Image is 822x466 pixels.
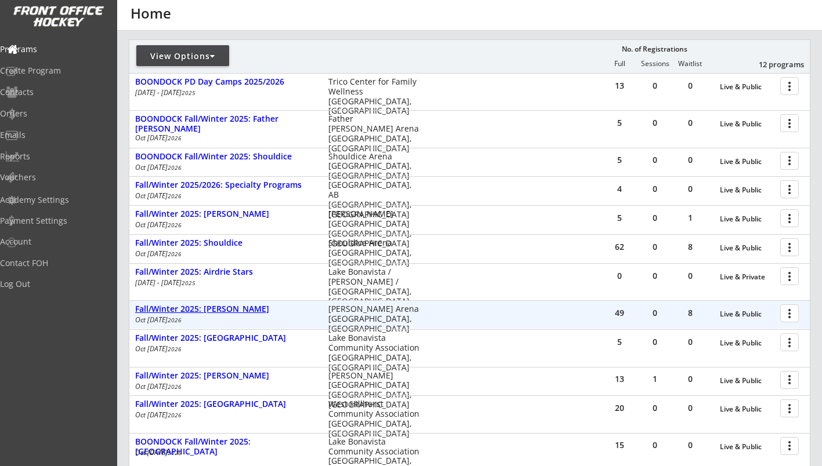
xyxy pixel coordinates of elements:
[182,279,195,287] em: 2025
[168,192,182,200] em: 2026
[638,375,672,383] div: 1
[135,134,313,141] div: Oct [DATE]
[720,339,774,347] div: Live & Public
[720,186,774,194] div: Live & Public
[135,152,316,162] div: BOONDOCK Fall/Winter 2025: Shouldice
[638,119,672,127] div: 0
[135,77,316,87] div: BOONDOCK PD Day Camps 2025/2026
[780,437,799,455] button: more_vert
[135,209,316,219] div: Fall/Winter 2025: [PERSON_NAME]
[638,309,672,317] div: 0
[720,377,774,385] div: Live & Public
[135,238,316,248] div: Fall/Winter 2025: Shouldice
[780,304,799,322] button: more_vert
[780,371,799,389] button: more_vert
[328,304,419,333] div: [PERSON_NAME] Arena [GEOGRAPHIC_DATA], [GEOGRAPHIC_DATA]
[602,243,637,251] div: 62
[328,152,419,181] div: Shouldice Arena [GEOGRAPHIC_DATA], [GEOGRAPHIC_DATA]
[135,114,316,134] div: BOONDOCK Fall/Winter 2025: Father [PERSON_NAME]
[168,411,182,419] em: 2026
[135,412,313,418] div: Oct [DATE]
[168,163,182,172] em: 2026
[135,221,313,228] div: Oct [DATE]
[136,50,229,62] div: View Options
[720,273,774,281] div: Live & Private
[673,243,708,251] div: 8
[328,114,419,153] div: Father [PERSON_NAME] Arena [GEOGRAPHIC_DATA], [GEOGRAPHIC_DATA]
[135,333,316,343] div: Fall/Winter 2025: [GEOGRAPHIC_DATA]
[673,82,708,90] div: 0
[638,185,672,193] div: 0
[168,345,182,353] em: 2026
[135,304,316,314] div: Fall/Winter 2025: [PERSON_NAME]
[720,443,774,451] div: Live & Public
[673,404,708,412] div: 0
[672,60,707,68] div: Waitlist
[780,333,799,351] button: more_vert
[168,250,182,258] em: 2026
[638,214,672,222] div: 0
[618,45,690,53] div: No. of Registrations
[780,180,799,198] button: more_vert
[720,158,774,166] div: Live & Public
[328,267,419,306] div: Lake Bonavista / [PERSON_NAME] / [GEOGRAPHIC_DATA], [GEOGRAPHIC_DATA]
[602,185,637,193] div: 4
[638,338,672,346] div: 0
[168,449,182,457] em: 2026
[135,164,313,171] div: Oct [DATE]
[328,209,419,248] div: [PERSON_NAME][GEOGRAPHIC_DATA] [GEOGRAPHIC_DATA], [GEOGRAPHIC_DATA]
[673,214,708,222] div: 1
[673,185,708,193] div: 0
[602,272,637,280] div: 0
[638,404,672,412] div: 0
[602,214,637,222] div: 5
[720,405,774,413] div: Live & Public
[602,60,637,68] div: Full
[780,399,799,417] button: more_vert
[780,209,799,227] button: more_vert
[602,375,637,383] div: 13
[602,338,637,346] div: 5
[135,89,313,96] div: [DATE] - [DATE]
[328,180,419,219] div: [GEOGRAPHIC_DATA], AB [GEOGRAPHIC_DATA], [GEOGRAPHIC_DATA]
[135,371,316,381] div: Fall/Winter 2025: [PERSON_NAME]
[673,338,708,346] div: 0
[744,59,804,70] div: 12 programs
[182,89,195,97] em: 2025
[638,60,672,68] div: Sessions
[638,272,672,280] div: 0
[602,441,637,449] div: 15
[638,82,672,90] div: 0
[780,152,799,170] button: more_vert
[135,267,316,277] div: Fall/Winter 2025: Airdrie Stars
[720,215,774,223] div: Live & Public
[720,120,774,128] div: Live & Public
[135,345,313,352] div: Oct [DATE]
[135,399,316,409] div: Fall/Winter 2025: [GEOGRAPHIC_DATA]
[780,267,799,285] button: more_vert
[328,238,419,267] div: Shouldice Arena [GEOGRAPHIC_DATA], [GEOGRAPHIC_DATA]
[638,243,672,251] div: 0
[720,83,774,91] div: Live & Public
[328,399,419,438] div: West Hillhurst Community Association [GEOGRAPHIC_DATA], [GEOGRAPHIC_DATA]
[602,82,637,90] div: 13
[673,119,708,127] div: 0
[135,279,313,286] div: [DATE] - [DATE]
[135,192,313,199] div: Oct [DATE]
[328,77,419,116] div: Trico Center for Family Wellness [GEOGRAPHIC_DATA], [GEOGRAPHIC_DATA]
[135,383,313,390] div: Oct [DATE]
[328,371,419,410] div: [PERSON_NAME][GEOGRAPHIC_DATA] [GEOGRAPHIC_DATA], [GEOGRAPHIC_DATA]
[780,77,799,95] button: more_vert
[602,404,637,412] div: 20
[780,114,799,132] button: more_vert
[602,119,637,127] div: 5
[135,437,316,457] div: BOONDOCK Fall/Winter 2025: [GEOGRAPHIC_DATA]
[328,333,419,372] div: Lake Bonavista Community Association [GEOGRAPHIC_DATA], [GEOGRAPHIC_DATA]
[168,383,182,391] em: 2026
[673,441,708,449] div: 0
[135,250,313,257] div: Oct [DATE]
[638,156,672,164] div: 0
[168,221,182,229] em: 2026
[168,316,182,324] em: 2026
[602,156,637,164] div: 5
